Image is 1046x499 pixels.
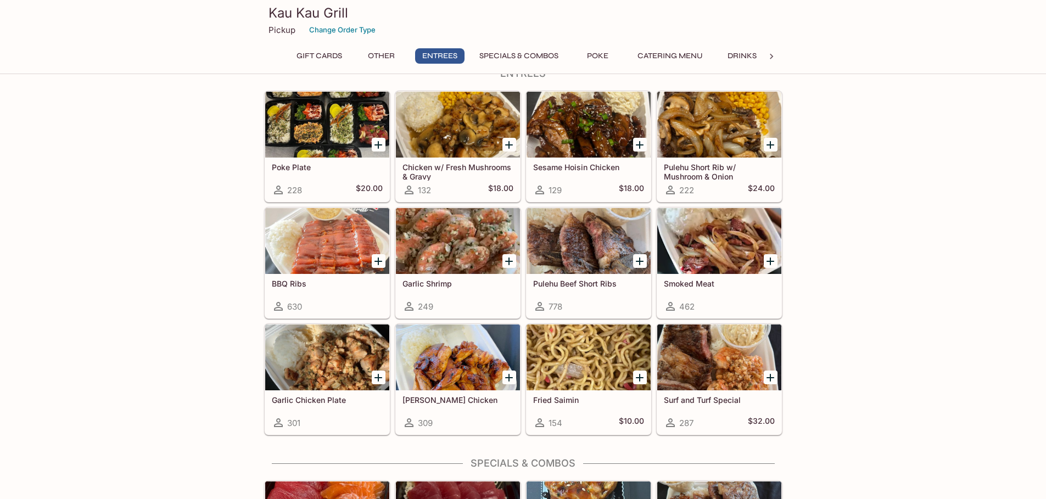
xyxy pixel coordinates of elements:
[664,279,775,288] h5: Smoked Meat
[269,4,778,21] h3: Kau Kau Grill
[287,418,300,428] span: 301
[396,324,520,390] div: Teri Chicken
[527,324,651,390] div: Fried Saimin
[287,301,302,312] span: 630
[402,395,513,405] h5: [PERSON_NAME] Chicken
[356,183,383,197] h5: $20.00
[533,395,644,405] h5: Fried Saimin
[265,208,389,274] div: BBQ Ribs
[265,208,390,318] a: BBQ Ribs630
[533,279,644,288] h5: Pulehu Beef Short Ribs
[402,279,513,288] h5: Garlic Shrimp
[679,185,694,195] span: 222
[664,395,775,405] h5: Surf and Turf Special
[764,254,777,268] button: Add Smoked Meat
[633,138,647,152] button: Add Sesame Hoisin Chicken
[304,21,381,38] button: Change Order Type
[533,162,644,172] h5: Sesame Hoisin Chicken
[526,91,651,202] a: Sesame Hoisin Chicken129$18.00
[718,48,767,64] button: Drinks
[265,324,389,390] div: Garlic Chicken Plate
[549,301,562,312] span: 778
[502,138,516,152] button: Add Chicken w/ Fresh Mushrooms & Gravy
[402,162,513,181] h5: Chicken w/ Fresh Mushrooms & Gravy
[395,91,521,202] a: Chicken w/ Fresh Mushrooms & Gravy132$18.00
[679,418,693,428] span: 287
[526,208,651,318] a: Pulehu Beef Short Ribs778
[657,324,781,390] div: Surf and Turf Special
[633,371,647,384] button: Add Fried Saimin
[418,418,433,428] span: 309
[272,279,383,288] h5: BBQ Ribs
[396,208,520,274] div: Garlic Shrimp
[372,138,385,152] button: Add Poke Plate
[633,254,647,268] button: Add Pulehu Beef Short Ribs
[619,416,644,429] h5: $10.00
[265,91,390,202] a: Poke Plate228$20.00
[657,92,781,158] div: Pulehu Short Rib w/ Mushroom & Onion
[265,324,390,435] a: Garlic Chicken Plate301
[549,418,562,428] span: 154
[473,48,564,64] button: Specials & Combos
[272,162,383,172] h5: Poke Plate
[573,48,623,64] button: Poke
[269,25,295,35] p: Pickup
[372,254,385,268] button: Add BBQ Ribs
[502,254,516,268] button: Add Garlic Shrimp
[631,48,709,64] button: Catering Menu
[764,138,777,152] button: Add Pulehu Short Rib w/ Mushroom & Onion
[657,324,782,435] a: Surf and Turf Special287$32.00
[357,48,406,64] button: Other
[396,92,520,158] div: Chicken w/ Fresh Mushrooms & Gravy
[290,48,348,64] button: Gift Cards
[527,208,651,274] div: Pulehu Beef Short Ribs
[619,183,644,197] h5: $18.00
[287,185,302,195] span: 228
[657,91,782,202] a: Pulehu Short Rib w/ Mushroom & Onion222$24.00
[265,92,389,158] div: Poke Plate
[488,183,513,197] h5: $18.00
[657,208,781,274] div: Smoked Meat
[748,183,775,197] h5: $24.00
[679,301,695,312] span: 462
[502,371,516,384] button: Add Teri Chicken
[372,371,385,384] button: Add Garlic Chicken Plate
[264,457,782,469] h4: Specials & Combos
[664,162,775,181] h5: Pulehu Short Rib w/ Mushroom & Onion
[272,395,383,405] h5: Garlic Chicken Plate
[395,208,521,318] a: Garlic Shrimp249
[415,48,465,64] button: Entrees
[418,301,433,312] span: 249
[657,208,782,318] a: Smoked Meat462
[764,371,777,384] button: Add Surf and Turf Special
[527,92,651,158] div: Sesame Hoisin Chicken
[418,185,431,195] span: 132
[748,416,775,429] h5: $32.00
[549,185,562,195] span: 129
[395,324,521,435] a: [PERSON_NAME] Chicken309
[526,324,651,435] a: Fried Saimin154$10.00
